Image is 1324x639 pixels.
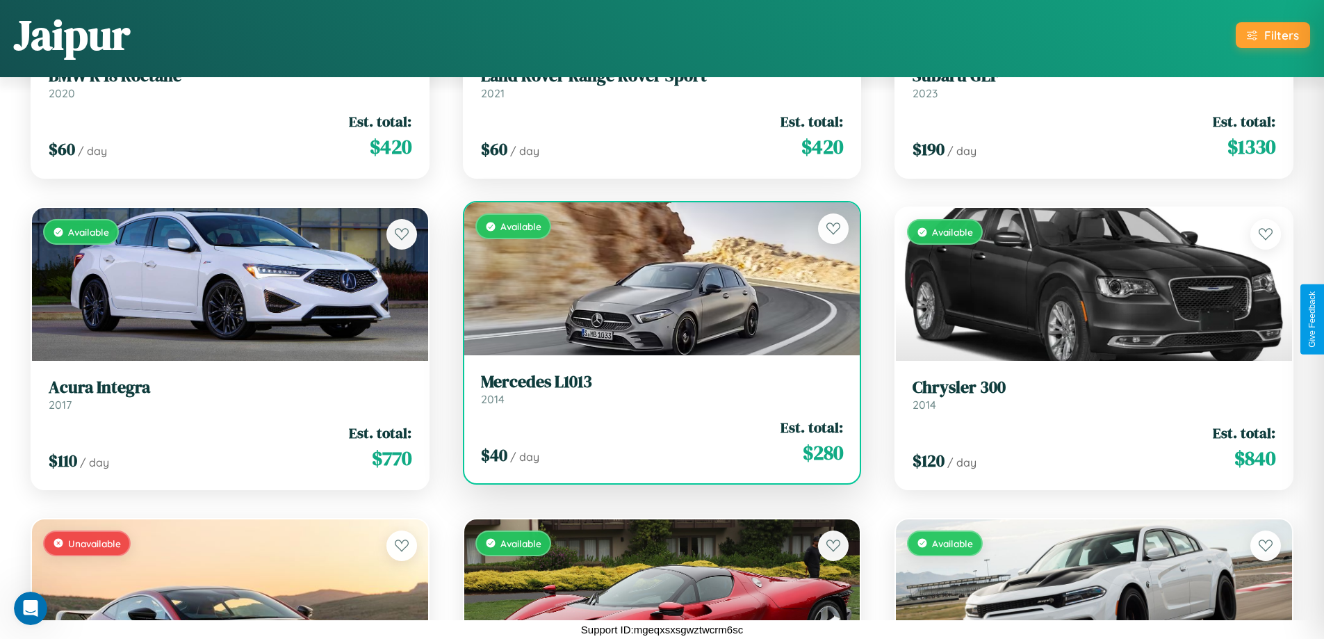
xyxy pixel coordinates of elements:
span: Unavailable [68,537,121,549]
span: Est. total: [349,423,411,443]
span: $ 60 [49,138,75,161]
span: $ 770 [372,444,411,472]
span: $ 840 [1234,444,1275,472]
span: / day [80,455,109,469]
h3: Mercedes L1013 [481,372,844,392]
h3: Land Rover Range Rover Sport [481,66,844,86]
span: $ 60 [481,138,507,161]
span: Est. total: [1213,423,1275,443]
span: Available [932,226,973,238]
span: Available [500,537,541,549]
span: / day [947,455,976,469]
h3: Acura Integra [49,378,411,398]
span: $ 40 [481,444,507,467]
span: Available [500,220,541,232]
a: Land Rover Range Rover Sport2021 [481,66,844,100]
span: $ 1330 [1227,133,1275,161]
span: / day [947,144,976,158]
div: Filters [1264,28,1299,42]
a: Subaru GLF2023 [913,66,1275,100]
span: Available [68,226,109,238]
span: 2014 [481,392,505,406]
span: Available [932,537,973,549]
a: Acura Integra2017 [49,378,411,412]
span: 2020 [49,86,75,100]
h3: Chrysler 300 [913,378,1275,398]
span: $ 110 [49,449,77,472]
span: / day [78,144,107,158]
a: Chrysler 3002014 [913,378,1275,412]
a: Mercedes L10132014 [481,372,844,406]
span: Est. total: [1213,111,1275,131]
span: Est. total: [780,111,843,131]
span: $ 190 [913,138,945,161]
span: / day [510,144,539,158]
button: Filters [1236,22,1310,48]
h1: Jaipur [14,6,130,63]
span: 2014 [913,398,936,412]
span: 2021 [481,86,505,100]
span: Est. total: [349,111,411,131]
span: $ 420 [801,133,843,161]
span: 2023 [913,86,938,100]
p: Support ID: mgeqxsxsgwztwcrm6sc [581,620,743,639]
span: $ 120 [913,449,945,472]
a: BMW R 18 Roctane2020 [49,66,411,100]
span: $ 420 [370,133,411,161]
div: Give Feedback [1307,291,1317,348]
span: Est. total: [780,417,843,437]
iframe: Intercom live chat [14,592,47,625]
span: 2017 [49,398,72,412]
span: / day [510,450,539,464]
span: $ 280 [803,439,843,467]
